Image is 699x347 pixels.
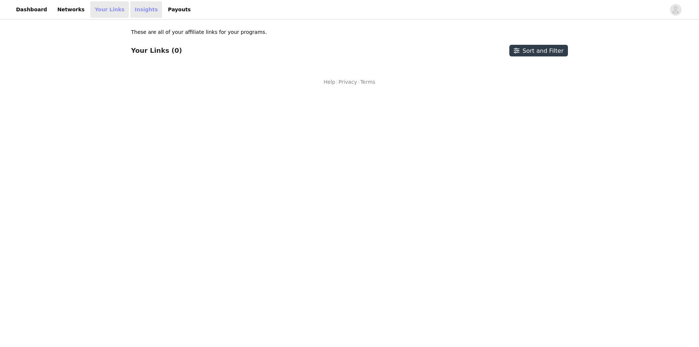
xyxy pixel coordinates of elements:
a: Terms [360,78,375,86]
button: Sort and Filter [509,45,568,56]
a: Help [324,78,335,86]
h3: Your Links (0) [131,47,182,55]
a: Dashboard [12,1,51,18]
a: Payouts [163,1,195,18]
a: Networks [53,1,89,18]
div: avatar [672,4,679,16]
a: Your Links [90,1,129,18]
p: These are all of your affiliate links for your programs. [131,28,267,36]
a: Insights [130,1,162,18]
a: Privacy [339,78,357,86]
